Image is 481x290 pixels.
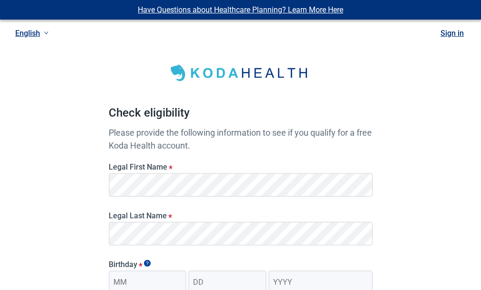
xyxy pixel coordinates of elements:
a: Have Questions about Healthcare Planning? Learn More Here [138,5,343,14]
label: Legal Last Name [109,211,373,220]
span: Show tooltip [144,260,151,267]
legend: Birthday [109,260,373,269]
p: Please provide the following information to see if you qualify for a free Koda Health account. [109,126,373,152]
img: Koda Health [164,61,317,85]
label: Legal First Name [109,162,373,172]
span: down [44,31,49,35]
h1: Check eligibility [109,104,373,126]
a: Sign in [440,29,464,38]
a: Current language: English [11,25,52,41]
